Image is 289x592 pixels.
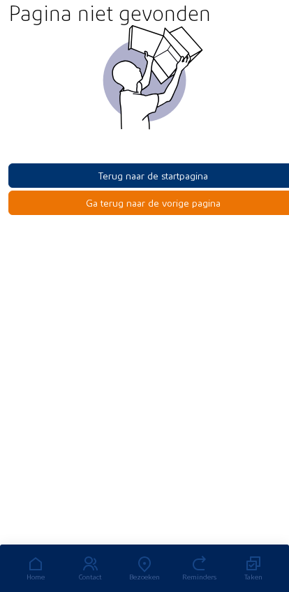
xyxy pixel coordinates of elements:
div: Home [8,572,63,581]
div: Reminders [172,572,226,581]
div: Contact [63,572,117,581]
a: Reminders [172,549,226,588]
a: Home [8,549,63,588]
div: Bezoeken [117,572,172,581]
a: Contact [63,549,117,588]
a: Bezoeken [117,549,172,588]
a: Taken [226,549,281,588]
div: Taken [226,572,281,581]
